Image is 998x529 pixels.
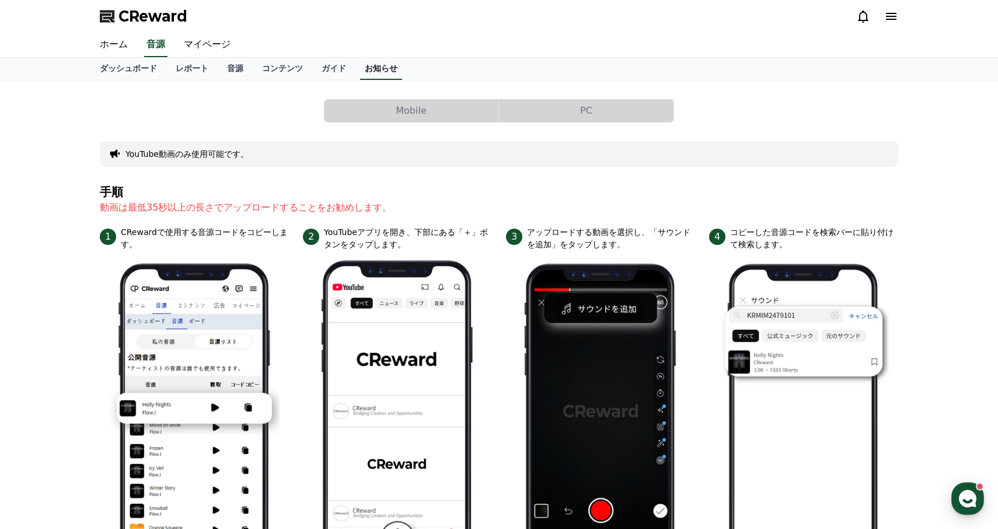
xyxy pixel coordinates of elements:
[506,229,522,245] span: 3
[100,229,116,245] span: 1
[4,370,77,399] a: ホーム
[121,226,289,251] p: CRewardで使用する音源コードをコピーします。
[499,99,674,122] button: PC
[166,58,218,80] a: レポート
[151,370,224,399] a: 設定
[100,201,898,215] p: 動画は最低35秒以上の長さでアップロードすることをお勧めします。
[144,33,168,57] a: 音源
[527,226,695,251] p: アップロードする動画を選択し、「サウンドを追加」をタップします。
[324,99,498,122] button: Mobile
[218,58,253,80] a: 音源
[90,33,137,57] a: ホーム
[100,185,898,198] h4: 手順
[77,370,151,399] a: チャット
[30,387,51,397] span: ホーム
[125,148,249,160] button: YouTube動画のみ使用可能です。
[324,99,499,122] a: Mobile
[253,58,312,80] a: コンテンツ
[180,387,194,397] span: 設定
[360,58,402,80] a: お知らせ
[709,229,725,245] span: 4
[100,388,128,397] span: チャット
[303,229,319,245] span: 2
[90,58,166,80] a: ダッシュボード
[100,7,187,26] a: CReward
[499,99,674,122] a: PC
[324,226,492,251] p: YouTubeアプリを開き、下部にある「＋」ボタンをタップします。
[312,58,355,80] a: ガイド
[118,7,187,26] span: CReward
[730,226,898,251] p: コピーした音源コードを検索バーに貼り付けて検索します。
[175,33,240,57] a: マイページ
